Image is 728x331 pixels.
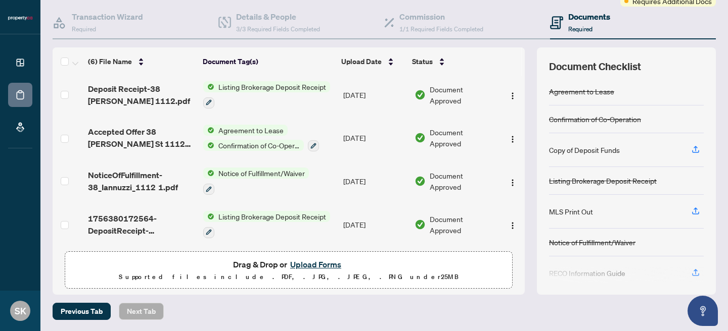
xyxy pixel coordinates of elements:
button: Status IconListing Brokerage Deposit Receipt [203,81,330,108]
button: Status IconAgreement to LeaseStatus IconConfirmation of Co-Operation [203,125,319,152]
img: Logo [509,135,517,143]
div: Listing Brokerage Deposit Receipt [549,175,657,186]
button: Status IconListing Brokerage Deposit Receipt [203,211,330,238]
span: Drag & Drop or [233,258,344,271]
span: Document Checklist [549,60,641,74]
h4: Commission [399,11,483,23]
img: logo [8,15,32,21]
h4: Details & People [236,11,320,23]
img: Status Icon [203,211,214,222]
div: Notice of Fulfillment/Waiver [549,237,635,248]
button: Logo [505,216,521,233]
img: Logo [509,178,517,186]
img: Document Status [415,89,426,100]
img: Document Status [415,219,426,230]
button: Logo [505,130,521,146]
span: Accepted Offer 38 [PERSON_NAME] St 1112 FIN.pdf [88,126,195,150]
button: Upload Forms [287,258,344,271]
div: MLS Print Out [549,206,593,217]
span: Document Approved [430,84,495,106]
img: Status Icon [203,168,214,179]
th: Upload Date [337,47,408,76]
td: [DATE] [339,117,411,160]
span: Listing Brokerage Deposit Receipt [214,81,330,92]
div: Agreement to Lease [549,86,614,97]
img: Logo [509,222,517,230]
button: Open asap [688,296,718,326]
td: [DATE] [339,73,411,117]
span: Confirmation of Co-Operation [214,140,304,151]
span: 1756380172564-DepositReceipt-38Iannuzzi1112.pdf [88,212,195,237]
span: Agreement to Lease [214,125,288,136]
span: 1/1 Required Fields Completed [399,25,483,33]
div: Confirmation of Co-Operation [549,114,641,125]
img: Logo [509,92,517,100]
img: Status Icon [203,140,214,151]
button: Logo [505,173,521,189]
td: [DATE] [339,203,411,246]
img: Document Status [415,132,426,143]
span: Drag & Drop orUpload FormsSupported files include .PDF, .JPG, .JPEG, .PNG under25MB [65,252,512,289]
span: Upload Date [341,56,382,67]
th: Document Tag(s) [199,47,337,76]
img: Document Status [415,176,426,187]
span: Required [72,25,96,33]
td: [DATE] [339,159,411,203]
span: Document Approved [430,170,495,192]
p: Supported files include .PDF, .JPG, .JPEG, .PNG under 25 MB [71,271,506,283]
h4: Transaction Wizard [72,11,143,23]
img: Status Icon [203,81,214,92]
button: Status IconNotice of Fulfillment/Waiver [203,168,309,195]
div: Copy of Deposit Funds [549,144,620,155]
span: Listing Brokerage Deposit Receipt [214,211,330,222]
th: Status [408,47,496,76]
button: Logo [505,87,521,103]
button: Next Tab [119,303,164,320]
span: Notice of Fulfillment/Waiver [214,168,309,179]
span: 3/3 Required Fields Completed [236,25,320,33]
th: (6) File Name [84,47,199,76]
span: Status [412,56,433,67]
img: Status Icon [203,125,214,136]
span: SK [15,304,26,318]
span: Deposit Receipt-38 [PERSON_NAME] 1112.pdf [88,83,195,107]
span: (6) File Name [88,56,132,67]
span: Previous Tab [61,303,103,319]
span: Document Approved [430,127,495,149]
button: Previous Tab [53,303,111,320]
span: Required [568,25,593,33]
span: Document Approved [430,213,495,236]
span: NoticeOfFulfillment-38_Iannuzzi_1112 1.pdf [88,169,195,193]
h4: Documents [568,11,610,23]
